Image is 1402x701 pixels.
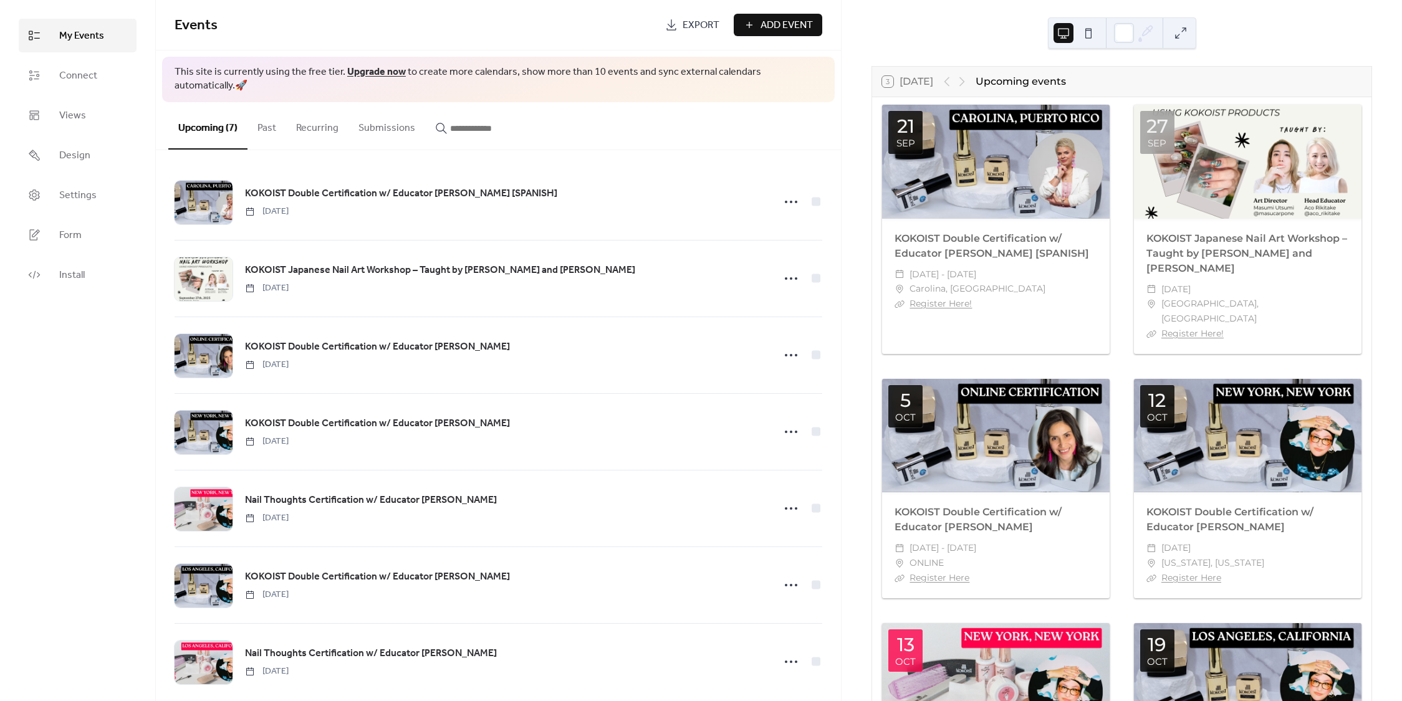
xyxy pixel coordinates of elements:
span: Nail Thoughts Certification w/ Educator [PERSON_NAME] [245,646,497,661]
button: Upcoming (7) [168,102,247,150]
div: 5 [900,391,911,410]
div: ​ [1146,571,1156,586]
span: [DATE] [245,205,289,218]
div: ​ [895,556,905,571]
div: 21 [897,117,915,136]
span: [US_STATE], [US_STATE] [1161,556,1264,571]
span: [DATE] - [DATE] [910,267,976,282]
span: KOKOIST Double Certification w/ Educator [PERSON_NAME] [SPANISH] [245,186,557,201]
a: Nail Thoughts Certification w/ Educator [PERSON_NAME] [245,492,497,508]
div: ​ [1146,556,1156,571]
a: Connect [19,59,137,92]
button: Recurring [286,102,348,148]
a: Register Here [910,572,969,583]
button: Add Event [734,14,822,36]
div: ​ [1146,297,1156,312]
span: Export [683,18,719,33]
a: Form [19,218,137,252]
span: This site is currently using the free tier. to create more calendars, show more than 10 events an... [175,65,822,93]
span: [DATE] [1161,282,1191,297]
a: Design [19,138,137,172]
div: Oct [895,657,916,666]
a: Register Here! [910,298,972,309]
a: KOKOIST Double Certification w/ Educator [PERSON_NAME] [895,506,1062,533]
a: Register Here! [1161,328,1224,339]
span: [DATE] [1161,541,1191,556]
a: KOKOIST Double Certification w/ Educator [PERSON_NAME] [245,569,510,585]
div: Sep [1148,138,1166,148]
a: Upgrade now [347,62,406,82]
div: Oct [1147,412,1168,422]
span: [DATE] [245,358,289,371]
span: Nail Thoughts Certification w/ Educator [PERSON_NAME] [245,493,497,508]
a: Settings [19,178,137,212]
a: KOKOIST Japanese Nail Art Workshop – Taught by [PERSON_NAME] and [PERSON_NAME] [245,262,635,279]
div: Oct [895,412,916,422]
div: ​ [1146,282,1156,297]
div: ​ [895,282,905,297]
div: 13 [897,636,915,654]
div: ​ [1146,541,1156,556]
span: Carolina, [GEOGRAPHIC_DATA] [910,282,1045,297]
button: Past [247,102,286,148]
a: KOKOIST Double Certification w/ Educator [PERSON_NAME] [1146,506,1313,533]
div: Upcoming events [976,74,1066,89]
span: ONLINE [910,556,944,571]
div: Sep [896,138,915,148]
div: 27 [1146,117,1168,136]
span: Add Event [761,18,813,33]
span: Design [59,148,90,163]
a: Export [656,14,729,36]
span: Events [175,12,218,39]
span: [DATE] [245,435,289,448]
div: ​ [895,297,905,312]
a: Nail Thoughts Certification w/ Educator [PERSON_NAME] [245,646,497,662]
div: Oct [1147,657,1168,666]
span: Form [59,228,82,243]
div: 19 [1148,636,1166,654]
div: ​ [1146,327,1156,341]
a: KOKOIST Double Certification w/ Educator [PERSON_NAME] [SPANISH] [245,186,557,202]
a: KOKOIST Double Certification w/ Educator [PERSON_NAME] [245,416,510,432]
span: Settings [59,188,97,203]
span: KOKOIST Japanese Nail Art Workshop – Taught by [PERSON_NAME] and [PERSON_NAME] [245,263,635,278]
a: Views [19,98,137,132]
div: 12 [1148,391,1166,410]
div: ​ [895,541,905,556]
a: KOKOIST Double Certification w/ Educator [PERSON_NAME] [SPANISH] [895,232,1089,259]
a: Install [19,258,137,292]
span: Install [59,268,85,283]
span: [DATE] - [DATE] [910,541,976,556]
button: Submissions [348,102,425,148]
span: [DATE] [245,282,289,295]
a: KOKOIST Double Certification w/ Educator [PERSON_NAME] [245,339,510,355]
span: [GEOGRAPHIC_DATA], [GEOGRAPHIC_DATA] [1161,297,1349,327]
span: [DATE] [245,665,289,678]
div: ​ [895,571,905,586]
span: KOKOIST Double Certification w/ Educator [PERSON_NAME] [245,570,510,584]
span: KOKOIST Double Certification w/ Educator [PERSON_NAME] [245,340,510,355]
span: [DATE] [245,588,289,601]
span: My Events [59,29,104,44]
a: Register Here [1161,572,1221,583]
span: Connect [59,69,97,83]
a: KOKOIST Japanese Nail Art Workshop – Taught by [PERSON_NAME] and [PERSON_NAME] [1146,232,1347,274]
span: [DATE] [245,512,289,525]
span: Views [59,108,86,123]
a: My Events [19,19,137,52]
span: KOKOIST Double Certification w/ Educator [PERSON_NAME] [245,416,510,431]
div: ​ [895,267,905,282]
